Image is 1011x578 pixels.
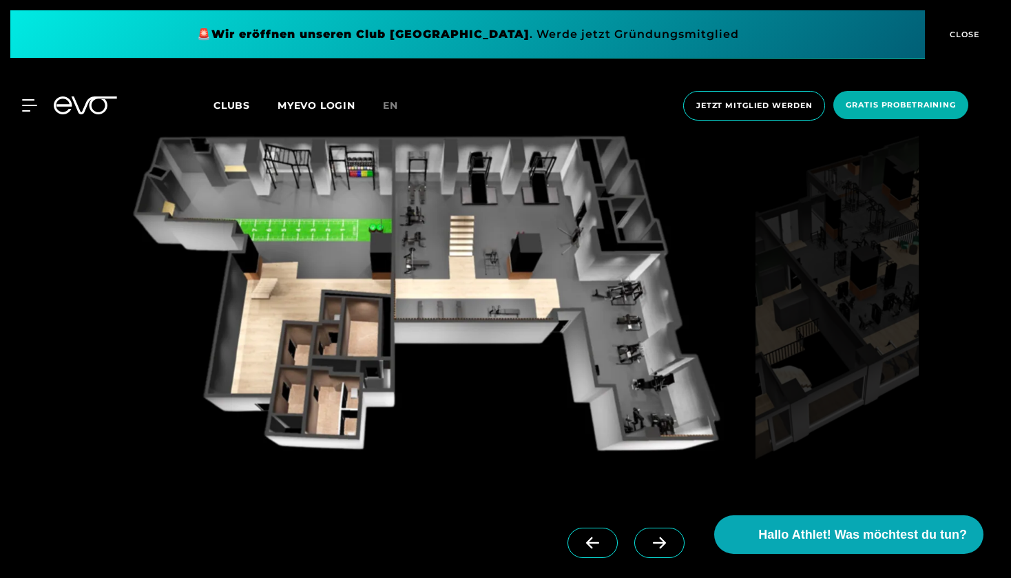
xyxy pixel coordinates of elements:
span: Clubs [213,99,250,112]
img: evofitness [98,112,750,495]
a: en [383,98,415,114]
a: Jetzt Mitglied werden [679,91,829,121]
a: Gratis Probetraining [829,91,972,121]
img: evofitness [755,112,919,495]
a: MYEVO LOGIN [278,99,355,112]
span: Gratis Probetraining [846,99,956,111]
button: Hallo Athlet! Was möchtest du tun? [714,515,983,554]
button: CLOSE [925,10,1001,59]
span: en [383,99,398,112]
span: Hallo Athlet! Was möchtest du tun? [758,526,967,544]
a: Clubs [213,99,278,112]
span: Jetzt Mitglied werden [696,100,812,112]
span: CLOSE [946,28,980,41]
